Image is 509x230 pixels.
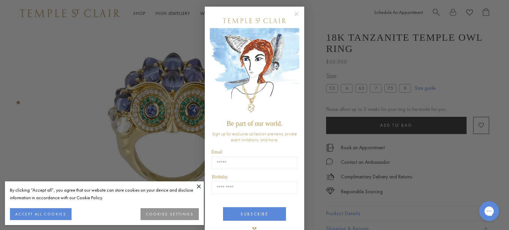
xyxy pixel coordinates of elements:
[212,174,228,179] span: Birthday
[212,131,297,143] span: Sign up for exclusive collection previews, private event invitations, and more.
[212,157,297,169] input: Email
[141,208,199,220] button: COOKIES SETTINGS
[476,199,502,223] iframe: Gorgias live chat messenger
[223,207,286,221] button: SUBSCRIBE
[211,150,222,155] span: Email
[223,18,286,23] img: Temple St. Clair
[10,186,199,202] div: By clicking “Accept all”, you agree that our website can store cookies on your device and disclos...
[10,208,72,220] button: ACCEPT ALL COOKIES
[227,120,282,127] span: Be part of our world.
[210,28,299,116] img: c4a9eb12-d91a-4d4a-8ee0-386386f4f338.jpeg
[296,13,304,22] button: Close dialog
